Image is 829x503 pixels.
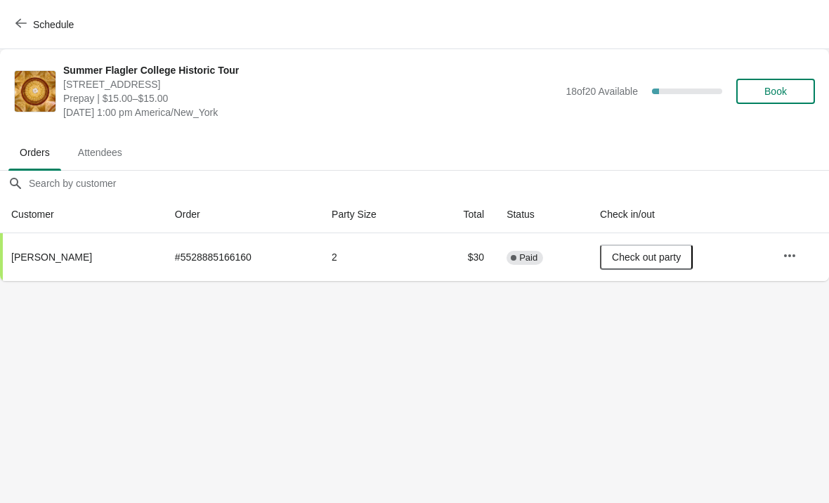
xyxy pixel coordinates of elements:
[164,196,320,233] th: Order
[320,196,427,233] th: Party Size
[63,91,559,105] span: Prepay | $15.00–$15.00
[63,105,559,119] span: [DATE] 1:00 pm America/New_York
[612,251,681,263] span: Check out party
[736,79,815,104] button: Book
[11,251,92,263] span: [PERSON_NAME]
[519,252,537,263] span: Paid
[764,86,787,97] span: Book
[63,77,559,91] span: [STREET_ADDRESS]
[427,233,495,281] td: $30
[589,196,771,233] th: Check in/out
[33,19,74,30] span: Schedule
[566,86,638,97] span: 18 of 20 Available
[164,233,320,281] td: # 5528885166160
[28,171,829,196] input: Search by customer
[63,63,559,77] span: Summer Flagler College Historic Tour
[320,233,427,281] td: 2
[495,196,589,233] th: Status
[600,244,693,270] button: Check out party
[7,12,85,37] button: Schedule
[15,71,56,112] img: Summer Flagler College Historic Tour
[8,140,61,165] span: Orders
[427,196,495,233] th: Total
[67,140,133,165] span: Attendees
